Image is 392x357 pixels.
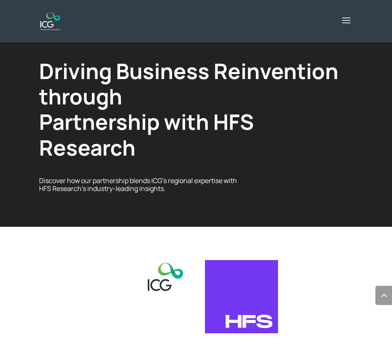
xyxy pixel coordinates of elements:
[205,260,278,333] img: HFS_Primary_Logo 1
[40,12,60,30] img: ICG
[39,107,254,161] span: Partnership with HFS Research
[39,176,237,185] span: Discover how our partnership blends ICG’s regional expertise with
[144,260,187,297] img: icg-logo
[350,317,392,357] iframe: Chat Widget
[39,184,165,193] span: HFS Research’s industry-leading insights.
[39,57,338,111] span: Driving Business Reinvention through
